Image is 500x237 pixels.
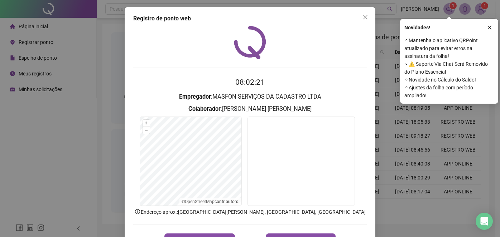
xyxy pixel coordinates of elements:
[404,76,494,84] span: ⚬ Novidade no Cálculo do Saldo!
[134,208,141,215] span: info-circle
[188,105,221,112] strong: Colaborador
[476,213,493,230] div: Open Intercom Messenger
[133,208,367,216] p: Endereço aprox. : [GEOGRAPHIC_DATA][PERSON_NAME], [GEOGRAPHIC_DATA], [GEOGRAPHIC_DATA]
[143,127,150,134] button: –
[179,93,211,100] strong: Empregador
[404,36,494,60] span: ⚬ Mantenha o aplicativo QRPoint atualizado para evitar erros na assinatura da folha!
[133,104,367,114] h3: : [PERSON_NAME] [PERSON_NAME]
[362,14,368,20] span: close
[234,26,266,59] img: QRPoint
[404,24,430,31] span: Novidades !
[133,14,367,23] div: Registro de ponto web
[360,11,371,23] button: Close
[235,78,265,87] time: 08:02:21
[182,199,239,204] li: © contributors.
[143,120,150,127] button: +
[487,25,492,30] span: close
[133,92,367,102] h3: : MASFON SERVIÇOS DA CADASTRO LTDA
[404,60,494,76] span: ⚬ ⚠️ Suporte Via Chat Será Removido do Plano Essencial
[404,84,494,99] span: ⚬ Ajustes da folha com período ampliado!
[185,199,215,204] a: OpenStreetMap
